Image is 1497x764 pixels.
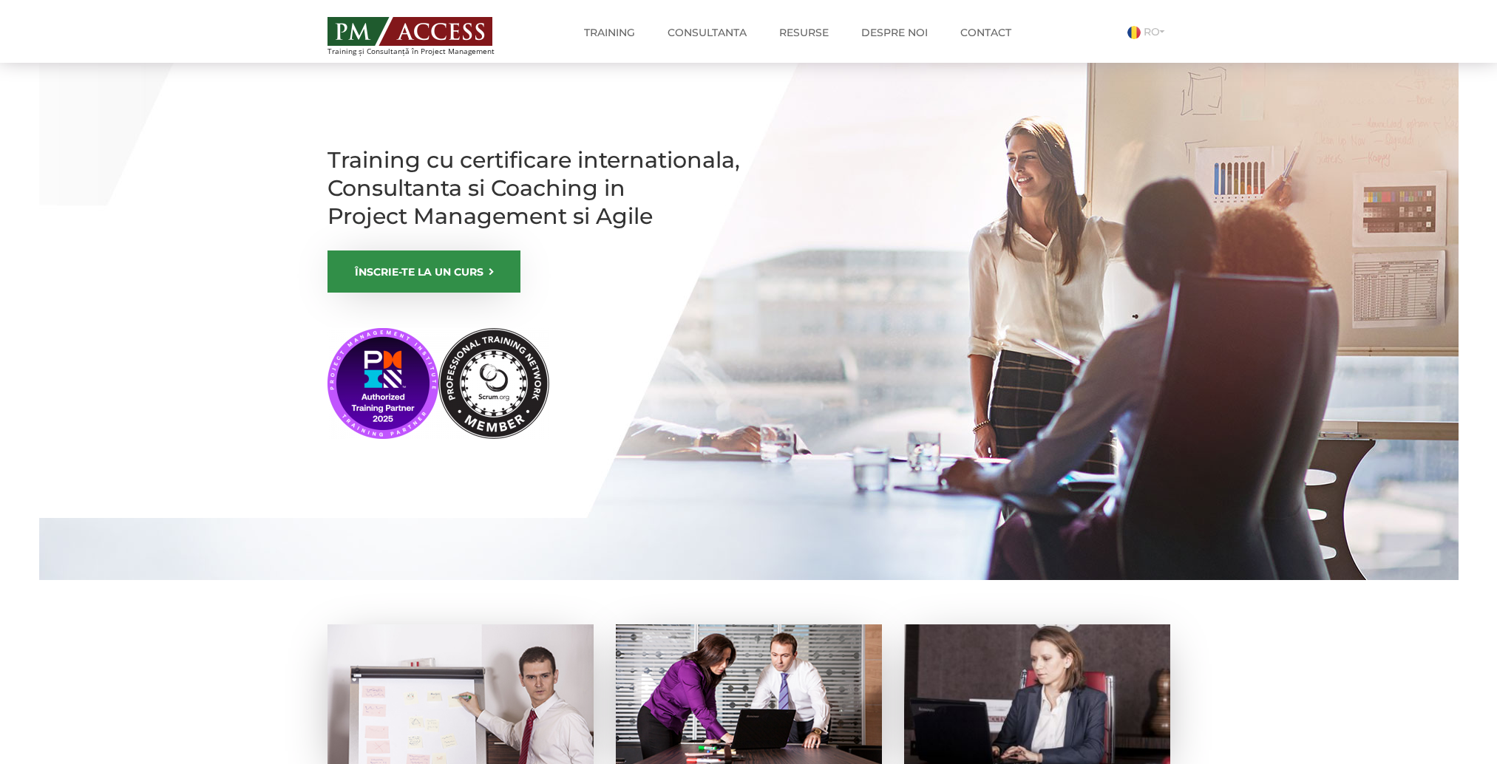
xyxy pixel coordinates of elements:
[656,18,758,47] a: Consultanta
[573,18,646,47] a: Training
[1127,26,1141,39] img: Romana
[327,328,549,439] img: PMI
[949,18,1022,47] a: Contact
[327,47,522,55] span: Training și Consultanță în Project Management
[327,146,741,231] h1: Training cu certificare internationala, Consultanta si Coaching in Project Management si Agile
[327,17,492,46] img: PM ACCESS - Echipa traineri si consultanti certificati PMP: Narciss Popescu, Mihai Olaru, Monica ...
[327,13,522,55] a: Training și Consultanță în Project Management
[1127,25,1170,38] a: RO
[768,18,840,47] a: Resurse
[850,18,939,47] a: Despre noi
[327,250,520,293] a: ÎNSCRIE-TE LA UN CURS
